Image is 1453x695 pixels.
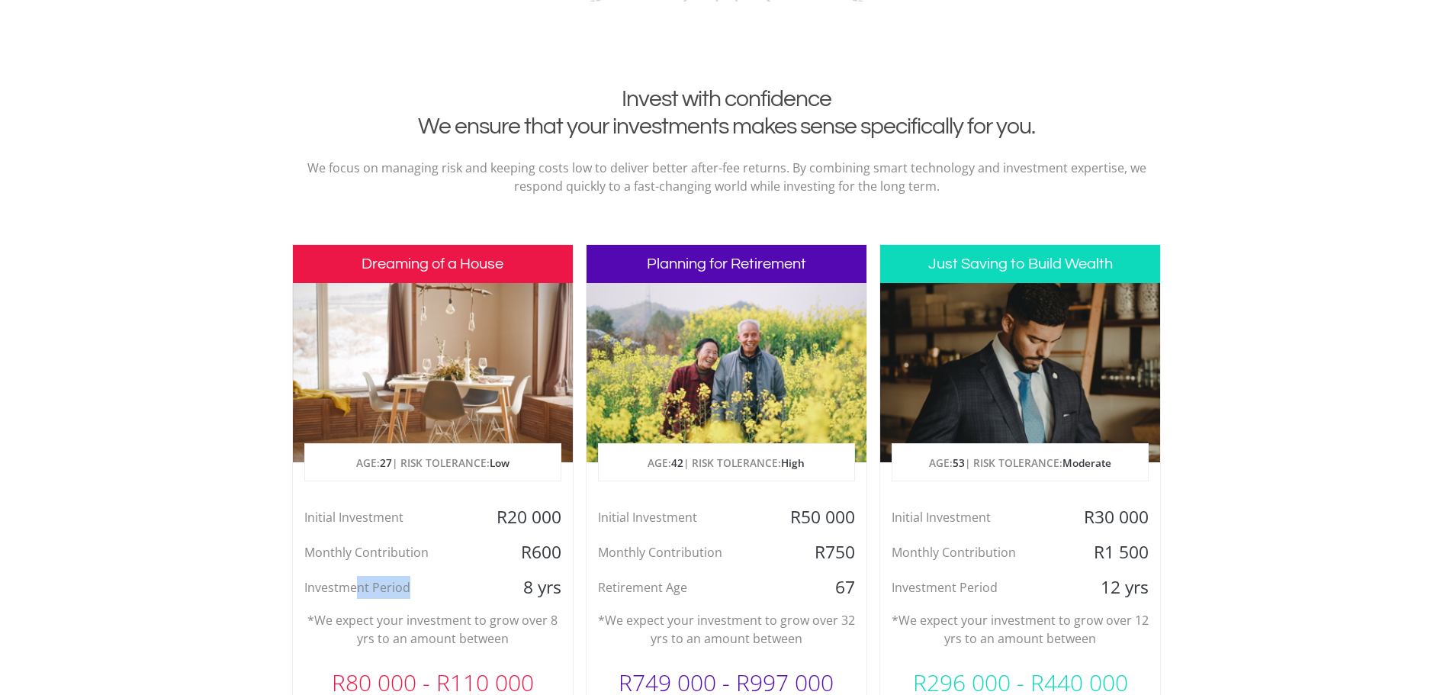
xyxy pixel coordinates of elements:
div: R30 000 [1067,506,1160,529]
div: Monthly Contribution [293,541,480,564]
span: Low [490,455,510,470]
div: R1 500 [1067,541,1160,564]
div: Initial Investment [587,506,773,529]
div: Monthly Contribution [587,541,773,564]
p: We focus on managing risk and keeping costs low to deliver better after-fee returns. By combining... [304,159,1150,195]
span: 53 [953,455,965,470]
div: 12 yrs [1067,576,1160,599]
p: *We expect your investment to grow over 12 yrs to an amount between [892,611,1149,648]
h3: Planning for Retirement [587,245,866,283]
div: Initial Investment [293,506,480,529]
div: Retirement Age [587,576,773,599]
h2: Invest with confidence We ensure that your investments makes sense specifically for you. [304,85,1150,140]
div: 67 [773,576,866,599]
div: R20 000 [479,506,572,529]
p: AGE: | RISK TOLERANCE: [599,444,854,482]
div: Monthly Contribution [880,541,1067,564]
span: Moderate [1062,455,1111,470]
div: R750 [773,541,866,564]
h3: Dreaming of a House [293,245,573,283]
h3: Just Saving to Build Wealth [880,245,1160,283]
div: Investment Period [880,576,1067,599]
span: 42 [671,455,683,470]
div: Initial Investment [880,506,1067,529]
p: AGE: | RISK TOLERANCE: [892,444,1148,482]
p: *We expect your investment to grow over 8 yrs to an amount between [304,611,561,648]
span: High [781,455,805,470]
div: R50 000 [773,506,866,529]
div: Investment Period [293,576,480,599]
div: 8 yrs [479,576,572,599]
span: 27 [380,455,392,470]
div: R600 [479,541,572,564]
p: *We expect your investment to grow over 32 yrs to an amount between [598,611,855,648]
p: AGE: | RISK TOLERANCE: [305,444,561,482]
